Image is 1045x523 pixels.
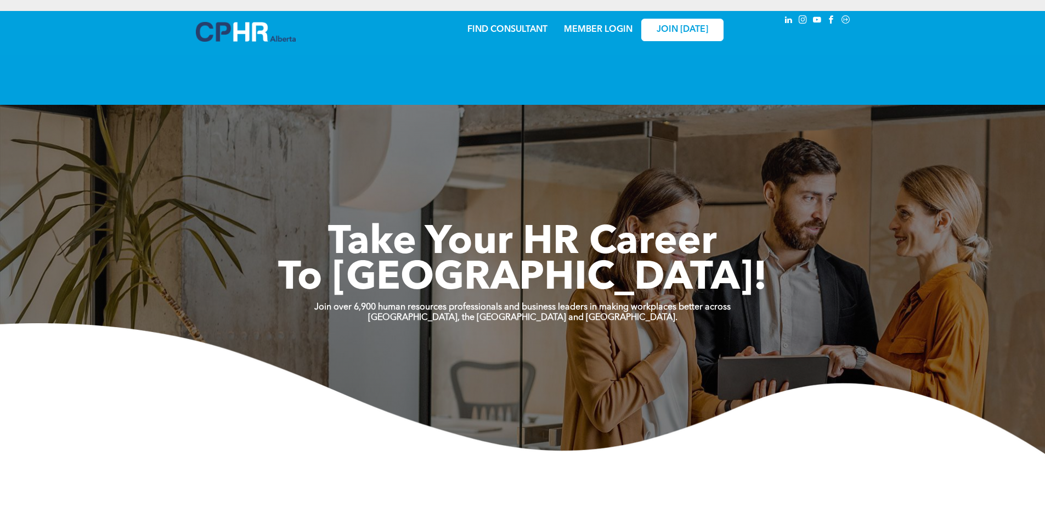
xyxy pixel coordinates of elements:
a: instagram [797,14,809,29]
a: FIND CONSULTANT [467,25,547,34]
img: A blue and white logo for cp alberta [196,22,296,42]
strong: [GEOGRAPHIC_DATA], the [GEOGRAPHIC_DATA] and [GEOGRAPHIC_DATA]. [368,313,677,322]
a: MEMBER LOGIN [564,25,632,34]
span: Take Your HR Career [328,223,717,263]
span: To [GEOGRAPHIC_DATA]! [278,259,767,299]
strong: Join over 6,900 human resources professionals and business leaders in making workplaces better ac... [314,303,731,312]
a: Social network [840,14,852,29]
a: facebook [826,14,838,29]
a: JOIN [DATE] [641,19,724,41]
a: linkedin [783,14,795,29]
span: JOIN [DATE] [657,25,708,35]
a: youtube [811,14,823,29]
